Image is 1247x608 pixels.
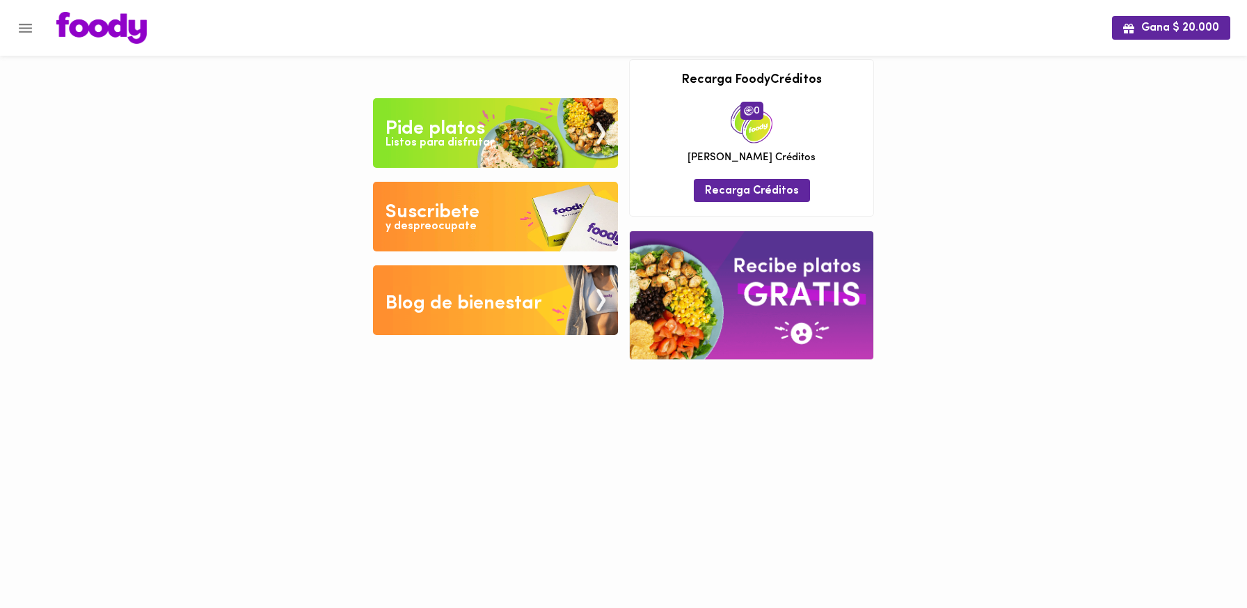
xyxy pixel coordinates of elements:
img: logo.png [56,12,147,44]
button: Recarga Créditos [694,179,810,202]
span: 0 [740,102,763,120]
span: Recarga Créditos [705,185,799,198]
img: Blog de bienestar [373,265,618,335]
div: Listos para disfrutar [386,135,494,151]
span: Gana $ 20.000 [1123,22,1219,35]
img: Pide un Platos [373,98,618,168]
div: y despreocupate [386,219,477,235]
button: Menu [8,11,42,45]
span: [PERSON_NAME] Créditos [688,150,816,165]
iframe: Messagebird Livechat Widget [1166,527,1233,594]
img: referral-banner.png [630,231,873,359]
img: credits-package.png [731,102,772,143]
div: Blog de bienestar [386,290,542,318]
div: Pide platos [386,115,485,143]
button: Gana $ 20.000 [1112,16,1230,39]
div: Suscribete [386,198,479,226]
img: Disfruta bajar de peso [373,182,618,251]
h3: Recarga FoodyCréditos [640,74,863,88]
img: foody-creditos.png [744,106,754,116]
